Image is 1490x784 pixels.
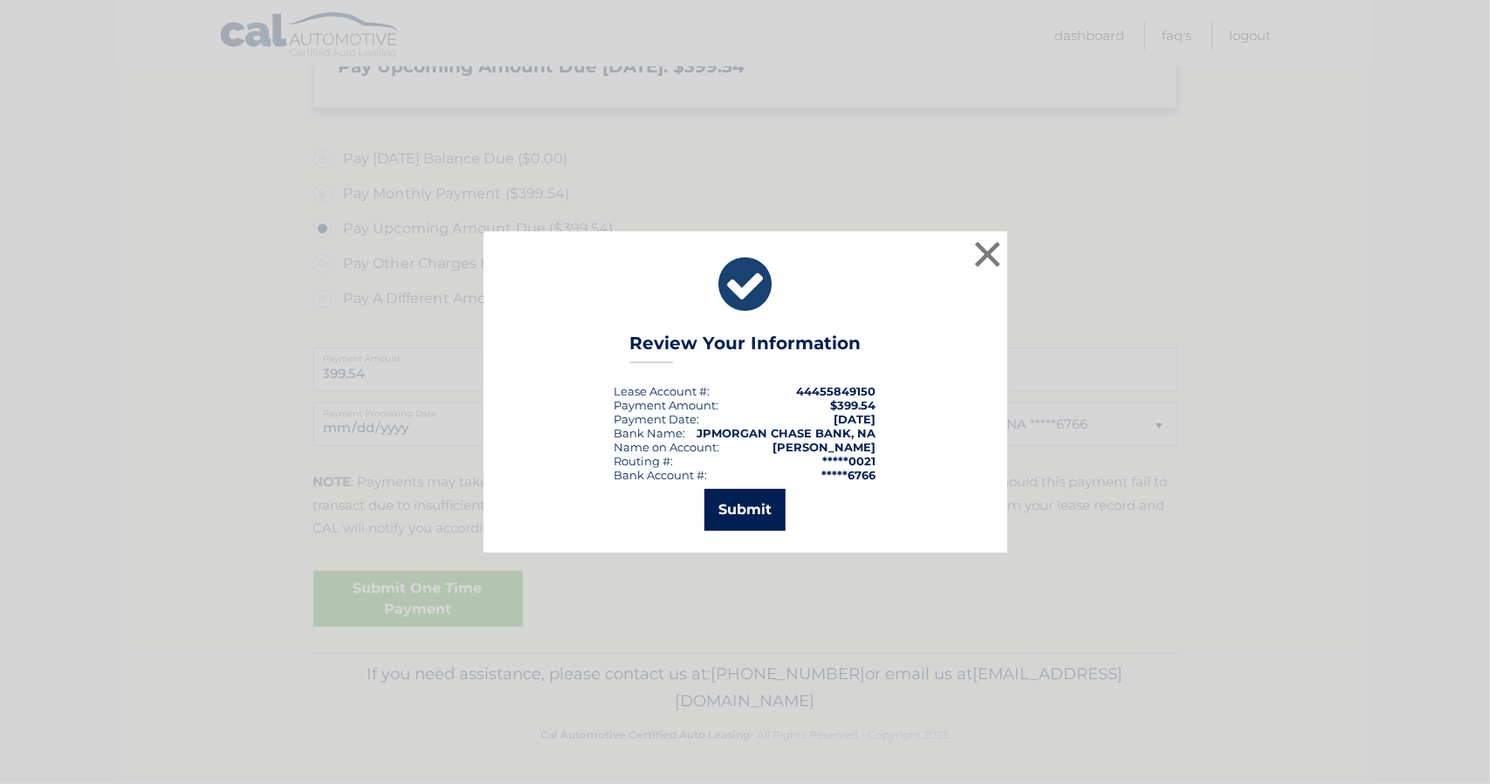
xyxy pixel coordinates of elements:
[615,398,719,412] div: Payment Amount:
[971,237,1006,272] button: ×
[704,489,786,531] button: Submit
[834,412,876,426] span: [DATE]
[831,398,876,412] span: $399.54
[615,384,711,398] div: Lease Account #:
[629,333,861,363] h3: Review Your Information
[615,412,700,426] div: :
[773,440,876,454] strong: [PERSON_NAME]
[797,384,876,398] strong: 44455849150
[615,426,686,440] div: Bank Name:
[615,412,697,426] span: Payment Date
[697,426,876,440] strong: JPMORGAN CHASE BANK, NA
[615,468,708,482] div: Bank Account #:
[615,440,720,454] div: Name on Account:
[615,454,674,468] div: Routing #:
